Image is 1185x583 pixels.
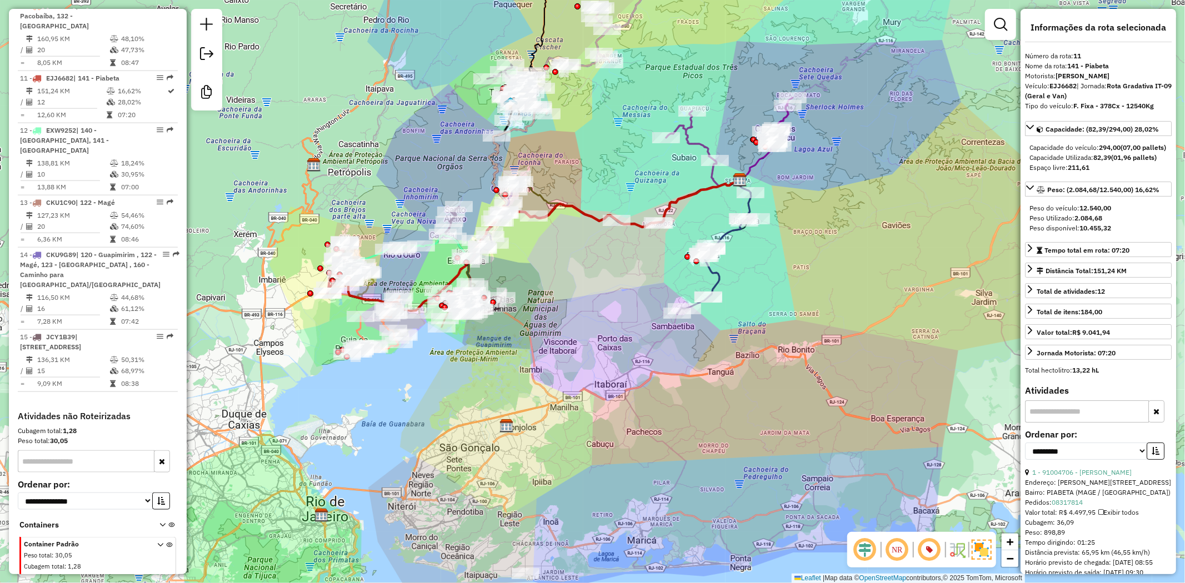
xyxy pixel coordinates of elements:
h4: Informações da rota selecionada [1025,22,1172,33]
span: Peso: 898,89 [1025,528,1065,536]
span: 1,28 [68,562,81,570]
td: 68,97% [121,365,173,376]
i: % de utilização da cubagem [110,47,118,53]
a: Total de itens:184,00 [1025,304,1172,319]
td: = [20,182,26,193]
label: Ordenar por: [1025,428,1172,441]
td: 9,09 KM [37,378,109,389]
strong: 12 [1097,287,1105,295]
span: 10 - [20,2,122,30]
td: 07:20 [117,109,167,120]
em: Rota exportada [173,251,179,258]
i: % de utilização do peso [110,160,118,167]
td: 7,28 KM [37,316,109,327]
td: 54,46% [121,210,173,221]
span: Exibir todos [1098,508,1139,516]
i: % de utilização da cubagem [107,99,115,105]
a: Total de atividades:12 [1025,283,1172,298]
span: JCY1B39 [46,333,75,341]
td: 30,95% [121,169,173,180]
div: Cubagem total: [18,426,178,436]
i: Distância Total [26,356,33,363]
span: Containers [19,519,145,531]
div: Map data © contributors,© 2025 TomTom, Microsoft [792,574,1025,583]
div: Peso disponível: [1029,223,1167,233]
td: 08:38 [121,378,173,389]
td: 74,60% [121,221,173,232]
i: Tempo total em rota [110,236,116,243]
div: Horário previsto de chegada: [DATE] 08:55 [1025,557,1172,567]
h4: Atividades não Roteirizadas [18,411,178,421]
span: EJJ6682 [46,74,73,82]
strong: 30,05 [50,436,68,445]
td: 12 [37,97,106,108]
strong: 184,00 [1081,308,1102,316]
i: Total de Atividades [26,368,33,374]
span: Cubagem: 36,09 [1025,518,1074,526]
td: 50,31% [121,354,173,365]
td: 136,31 KM [37,354,109,365]
td: 18,24% [121,158,173,169]
a: 1 - 91004706 - [PERSON_NAME] [1032,468,1132,476]
a: Jornada Motorista: 07:20 [1025,345,1172,360]
span: | Jornada: [1025,82,1172,100]
span: : [64,562,66,570]
td: 28,02% [117,97,167,108]
i: % de utilização do peso [110,212,118,219]
button: Ordem crescente [1147,443,1164,460]
strong: (01,96 pallets) [1111,153,1157,162]
span: : [98,573,100,581]
span: Ocultar NR [884,536,911,563]
a: Exportar sessão [196,43,218,68]
td: / [20,169,26,180]
td: 151,24 KM [37,86,106,97]
a: Leaflet [794,574,821,582]
a: Valor total:R$ 9.041,94 [1025,324,1172,339]
i: % de utilização do peso [107,88,115,94]
div: Atividade não roteirizada - PATRICK ROCHA RAMOS [512,568,539,579]
td: = [20,316,26,327]
span: 13 - [20,198,115,207]
strong: R$ 9.041,94 [1072,328,1110,336]
span: | [STREET_ADDRESS] [20,333,81,351]
a: 08317814 [1052,498,1083,506]
span: Total de atividades/pedidos [24,573,98,581]
strong: 11 [1073,52,1081,60]
span: Tempo total em rota: 07:20 [1044,246,1129,254]
span: | 120 - Guapimirim , 122 - Magé, 123 - [GEOGRAPHIC_DATA] , 160 - Caminho para [GEOGRAPHIC_DATA]/[... [20,250,161,289]
div: Tempo dirigindo: 01:25 [1025,537,1172,547]
td: 44,68% [121,292,173,303]
em: Opções [157,74,163,81]
span: Exibir número da rota [916,536,943,563]
td: 12,60 KM [37,109,106,120]
span: Peso do veículo: [1029,204,1111,212]
strong: 1,28 [63,426,77,435]
strong: 13,22 hL [1072,366,1099,374]
div: Peso Utilizado: [1029,213,1167,223]
span: EXW9252 [46,126,76,134]
i: Tempo total em rota [110,318,116,325]
em: Opções [157,199,163,205]
span: | 131 - Guia de Pacobaíba, 132 - [GEOGRAPHIC_DATA] [20,2,122,30]
td: 61,12% [121,303,173,314]
span: 151,24 KM [1093,267,1127,275]
strong: 211,61 [1068,163,1089,172]
i: Distância Total [26,160,33,167]
span: Capacidade: (82,39/294,00) 28,02% [1046,125,1159,133]
a: Distância Total:151,24 KM [1025,263,1172,278]
strong: [PERSON_NAME] [1056,72,1109,80]
strong: 141 - Piabeta [1067,62,1109,70]
i: % de utilização do peso [110,36,118,42]
div: Motorista: [1025,71,1172,81]
td: 20 [37,44,109,56]
span: 11 - [20,74,119,82]
a: Nova sessão e pesquisa [196,13,218,38]
a: Zoom out [1002,550,1018,567]
div: Endereço: [PERSON_NAME][STREET_ADDRESS] [1025,478,1172,487]
span: | [823,574,824,582]
div: Valor total: [1037,328,1110,338]
td: 6,36 KM [37,234,109,245]
a: Tempo total em rota: 07:20 [1025,242,1172,257]
td: / [20,44,26,56]
span: Container Padrão [24,539,144,549]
